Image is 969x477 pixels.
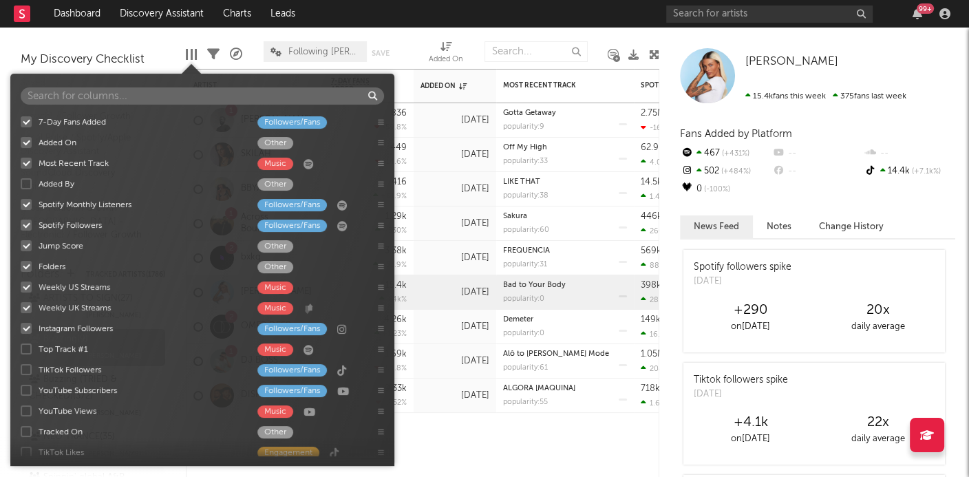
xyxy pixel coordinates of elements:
div: popularity: 60 [503,226,549,234]
div: Filters [207,34,220,74]
div: 28.5k [641,295,669,304]
div: 416 [392,178,407,187]
div: Demeter [503,316,627,324]
a: Bad to Your Body [503,282,566,289]
div: Tiktok followers spike [694,373,788,388]
div: popularity: 31 [503,261,547,268]
div: [DATE] [420,284,489,301]
div: Followers/Fans [257,116,327,129]
div: A&R Pipeline [230,34,242,74]
div: Added On [429,34,463,74]
div: Weekly UK Streams [39,302,244,315]
div: Weekly US Streams [39,282,244,294]
div: -- [864,145,955,162]
div: Alô to em Barretos - Rincon Mode [503,350,627,358]
div: 14.5k [641,178,662,187]
div: 1.69k [385,350,407,359]
div: popularity: 61 [503,364,548,372]
div: on [DATE] [687,431,814,447]
div: 449 [390,143,407,152]
div: -- [771,162,863,180]
div: Gotta Getaway [503,109,627,117]
div: daily average [814,319,941,335]
div: Other [257,261,293,273]
div: [DATE] [420,112,489,129]
div: Added On [420,82,469,90]
button: 99+ [913,8,922,19]
div: Music [257,405,293,418]
div: 62.9k [641,143,663,152]
button: Notes [753,215,805,238]
div: Other [257,240,293,253]
div: Most Recent Track [503,81,606,89]
div: Added On [39,137,244,149]
button: Save [372,50,390,57]
div: popularity: 55 [503,399,548,406]
div: popularity: 0 [503,330,544,337]
div: daily average [814,431,941,447]
div: 2.75M [641,109,665,118]
div: TikTok Likes [39,447,244,459]
button: Change History [805,215,897,238]
div: 1.43k [641,192,668,201]
div: Music [257,302,293,315]
div: popularity: 0 [503,295,544,303]
div: LIKE THAT [503,178,627,186]
div: -- [771,145,863,162]
div: [DATE] [420,181,489,198]
div: TikTok Followers [39,364,244,377]
div: -169k [641,123,670,132]
div: 0 [680,180,771,198]
div: popularity: 33 [503,158,548,165]
div: Jump Score [39,240,244,253]
div: popularity: 38 [503,192,549,200]
div: YouTube Subscribers [39,385,244,397]
div: [DATE] [420,215,489,232]
div: Folders [39,261,244,273]
div: 9.33k [385,384,407,393]
span: Fans Added by Platform [680,129,792,139]
div: FREQUÊNCIA [503,247,627,255]
span: -100 % [702,186,730,193]
div: 836 [391,109,407,118]
div: My Discovery Checklist [21,52,165,68]
div: 22 x [814,414,941,431]
div: [DATE] [420,319,489,335]
span: +7.1k % [910,168,941,176]
div: on [DATE] [687,319,814,335]
div: 1.61k [641,399,668,407]
div: 398k [641,281,661,290]
div: Engagement [257,447,319,459]
button: News Feed [680,215,753,238]
input: Search for artists [666,6,873,23]
div: [DATE] [420,388,489,404]
div: ALGORA [MAQUINA] [503,385,627,392]
div: 149k [641,315,661,324]
div: 446k [641,212,662,221]
div: 502 [680,162,771,180]
div: Edit Columns [186,34,197,74]
div: 7-Day Fans Added [39,116,244,129]
div: 569k [641,246,661,255]
a: Gotta Getaway [503,109,556,117]
span: Following [PERSON_NAME] 1 [288,47,360,56]
div: Followers/Fans [257,323,327,335]
div: 208k [641,364,668,373]
div: Added On [429,52,463,68]
div: [DATE] [420,353,489,370]
div: Music [257,343,293,356]
div: [DATE] [420,147,489,163]
div: 718k [641,384,660,393]
div: 20 x [814,302,941,319]
div: Added By [39,178,244,191]
a: Off My High [503,144,547,151]
div: 88.7k [641,261,670,270]
div: Sakura [503,213,627,220]
a: [PERSON_NAME] [745,55,838,69]
div: 1.05M [641,350,665,359]
input: Search for columns... [21,87,384,105]
div: [DATE] [694,275,791,288]
div: Followers/Fans [257,364,327,377]
a: Sakura [503,213,527,220]
span: [PERSON_NAME] [745,56,838,67]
